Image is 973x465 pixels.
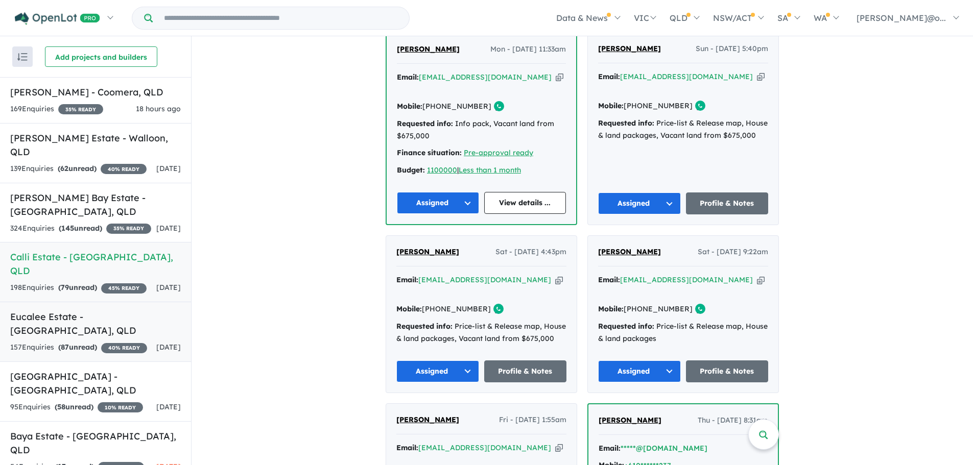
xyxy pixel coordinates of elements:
strong: Mobile: [598,101,624,110]
img: Openlot PRO Logo White [15,12,100,25]
h5: Eucalee Estate - [GEOGRAPHIC_DATA] , QLD [10,310,181,337]
a: Profile & Notes [686,360,769,382]
div: 169 Enquir ies [10,103,103,115]
button: Copy [556,72,563,83]
button: Copy [757,71,765,82]
a: [PHONE_NUMBER] [422,304,491,313]
a: [PERSON_NAME] [598,246,661,258]
button: Copy [757,275,765,285]
div: Info pack, Vacant land from $675,000 [397,118,566,142]
strong: ( unread) [58,283,97,292]
span: 35 % READY [58,104,103,114]
span: 45 % READY [101,283,147,293]
button: Assigned [396,360,479,382]
strong: Mobile: [598,304,624,313]
span: 10 % READY [98,402,143,412]
strong: Email: [396,443,418,452]
a: [PHONE_NUMBER] [422,102,491,111]
span: 145 [61,224,74,233]
a: [PERSON_NAME] [396,246,459,258]
span: 79 [61,283,69,292]
strong: Requested info: [598,322,654,331]
span: Mon - [DATE] 11:33am [490,43,566,56]
strong: Requested info: [598,118,654,128]
strong: Email: [599,444,621,453]
span: Thu - [DATE] 8:31am [698,414,768,427]
button: Assigned [598,360,681,382]
div: Price-list & Release map, House & land packages [598,321,768,345]
h5: Calli Estate - [GEOGRAPHIC_DATA] , QLD [10,250,181,278]
span: 35 % READY [106,224,151,234]
input: Try estate name, suburb, builder or developer [155,7,407,29]
div: Price-list & Release map, House & land packages, Vacant land from $675,000 [598,117,768,142]
strong: ( unread) [55,402,93,411]
div: 139 Enquir ies [10,163,147,175]
span: Sat - [DATE] 9:22am [698,246,768,258]
strong: Email: [598,275,620,284]
strong: ( unread) [58,342,97,352]
span: Sat - [DATE] 4:43pm [495,246,566,258]
a: Pre-approval ready [464,148,533,157]
a: View details ... [484,192,566,214]
a: [EMAIL_ADDRESS][DOMAIN_NAME] [419,72,552,82]
a: [PERSON_NAME] [599,414,661,427]
a: [PERSON_NAME] [598,43,661,55]
h5: [GEOGRAPHIC_DATA] - [GEOGRAPHIC_DATA] , QLD [10,370,181,397]
a: [PERSON_NAME] [397,43,460,56]
a: [EMAIL_ADDRESS][DOMAIN_NAME] [620,72,753,81]
a: 1100000 [427,165,457,175]
span: [DATE] [156,402,181,411]
a: Less than 1 month [459,165,521,175]
strong: Email: [396,275,418,284]
span: 58 [57,402,65,411]
div: 157 Enquir ies [10,341,147,354]
strong: ( unread) [59,224,102,233]
span: 87 [61,342,69,352]
span: 40 % READY [101,164,147,174]
span: 40 % READY [101,343,147,353]
a: [EMAIL_ADDRESS][DOMAIN_NAME] [418,275,551,284]
strong: Requested info: [396,322,453,331]
div: | [397,164,566,177]
a: [PHONE_NUMBER] [624,304,693,313]
div: Price-list & Release map, House & land packages, Vacant land from $675,000 [396,321,566,345]
span: [PERSON_NAME] [599,415,661,425]
button: Assigned [397,192,479,214]
span: [PERSON_NAME] [397,44,460,54]
strong: Mobile: [396,304,422,313]
span: [DATE] [156,342,181,352]
span: [PERSON_NAME] [396,247,459,256]
div: 324 Enquir ies [10,223,151,235]
span: [PERSON_NAME]@o... [857,13,946,23]
button: Assigned [598,192,681,214]
strong: Finance situation: [397,148,462,157]
a: [PERSON_NAME] [396,414,459,426]
span: [DATE] [156,224,181,233]
h5: [PERSON_NAME] Bay Estate - [GEOGRAPHIC_DATA] , QLD [10,191,181,218]
h5: Baya Estate - [GEOGRAPHIC_DATA] , QLD [10,429,181,457]
button: Copy [555,275,563,285]
div: 95 Enquir ies [10,401,143,413]
a: [EMAIL_ADDRESS][DOMAIN_NAME] [620,275,753,284]
span: [DATE] [156,283,181,292]
span: Sun - [DATE] 5:40pm [696,43,768,55]
strong: Email: [397,72,419,82]
h5: [PERSON_NAME] Estate - Walloon , QLD [10,131,181,159]
span: [PERSON_NAME] [598,44,661,53]
div: 198 Enquir ies [10,282,147,294]
strong: Mobile: [397,102,422,111]
span: [DATE] [156,164,181,173]
span: 62 [60,164,68,173]
h5: [PERSON_NAME] - Coomera , QLD [10,85,181,99]
button: Copy [555,443,563,453]
strong: Requested info: [397,119,453,128]
a: Profile & Notes [484,360,567,382]
strong: ( unread) [58,164,97,173]
a: [EMAIL_ADDRESS][DOMAIN_NAME] [418,443,551,452]
span: [PERSON_NAME] [598,247,661,256]
button: Add projects and builders [45,46,157,67]
strong: Email: [598,72,620,81]
span: 18 hours ago [136,104,181,113]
